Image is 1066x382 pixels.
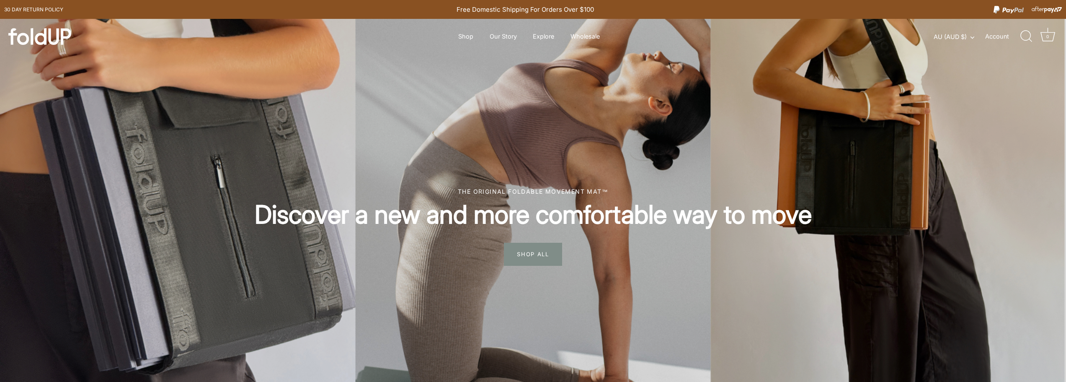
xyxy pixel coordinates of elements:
[985,31,1024,42] a: Account
[482,29,524,44] a: Our Story
[451,29,481,44] a: Shop
[526,29,562,44] a: Explore
[563,29,607,44] a: Wholesale
[504,243,562,265] span: SHOP ALL
[1017,27,1035,46] a: Search
[8,28,71,45] img: foldUP
[38,199,1028,230] h2: Discover a new and more comfortable way to move
[1038,27,1057,46] a: Cart
[38,187,1028,196] div: The original foldable movement mat™
[438,29,620,44] div: Primary navigation
[8,28,133,45] a: foldUP
[1043,32,1052,41] div: 0
[934,33,983,41] button: AU (AUD $)
[4,5,63,15] a: 30 day Return policy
